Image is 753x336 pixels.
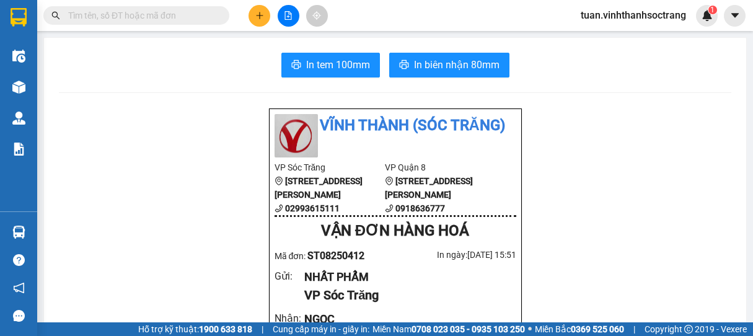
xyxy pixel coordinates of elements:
[275,219,516,243] div: VẬN ĐƠN HÀNG HOÁ
[275,311,305,326] div: Nhận :
[708,6,717,14] sup: 1
[724,5,746,27] button: caret-down
[285,203,340,213] b: 02993615111
[12,81,25,94] img: warehouse-icon
[275,177,283,185] span: environment
[275,204,283,213] span: phone
[306,57,370,73] span: In tem 100mm
[11,8,27,27] img: logo-vxr
[307,250,364,262] span: ST08250412
[372,322,525,336] span: Miền Nam
[273,322,369,336] span: Cung cấp máy in - giấy in:
[395,203,445,213] b: 0918636777
[304,286,506,305] div: VP Sóc Trăng
[12,112,25,125] img: warehouse-icon
[385,177,394,185] span: environment
[412,324,525,334] strong: 0708 023 035 - 0935 103 250
[395,248,516,262] div: In ngày: [DATE] 15:51
[199,324,252,334] strong: 1900 633 818
[12,226,25,239] img: warehouse-icon
[13,282,25,294] span: notification
[275,114,318,157] img: logo.jpg
[12,50,25,63] img: warehouse-icon
[702,10,713,21] img: icon-new-feature
[262,322,263,336] span: |
[138,322,252,336] span: Hỗ trợ kỹ thuật:
[385,176,473,200] b: [STREET_ADDRESS][PERSON_NAME]
[312,11,321,20] span: aim
[399,60,409,71] span: printer
[255,11,264,20] span: plus
[385,161,496,174] li: VP Quận 8
[389,53,509,77] button: printerIn biên nhận 80mm
[306,5,328,27] button: aim
[304,311,506,328] div: NGỌC
[13,310,25,322] span: message
[275,268,305,284] div: Gửi :
[710,6,715,14] span: 1
[571,324,624,334] strong: 0369 525 060
[571,7,696,23] span: tuan.vinhthanhsoctrang
[275,161,385,174] li: VP Sóc Trăng
[385,204,394,213] span: phone
[291,60,301,71] span: printer
[633,322,635,336] span: |
[684,325,693,334] span: copyright
[51,11,60,20] span: search
[13,254,25,266] span: question-circle
[278,5,299,27] button: file-add
[12,143,25,156] img: solution-icon
[68,9,214,22] input: Tìm tên, số ĐT hoặc mã đơn
[275,176,363,200] b: [STREET_ADDRESS][PERSON_NAME]
[304,268,506,286] div: NHẤT PHẨM
[281,53,380,77] button: printerIn tem 100mm
[284,11,293,20] span: file-add
[535,322,624,336] span: Miền Bắc
[414,57,500,73] span: In biên nhận 80mm
[729,10,741,21] span: caret-down
[528,327,532,332] span: ⚪️
[275,114,516,138] li: Vĩnh Thành (Sóc Trăng)
[249,5,270,27] button: plus
[275,248,395,263] div: Mã đơn:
